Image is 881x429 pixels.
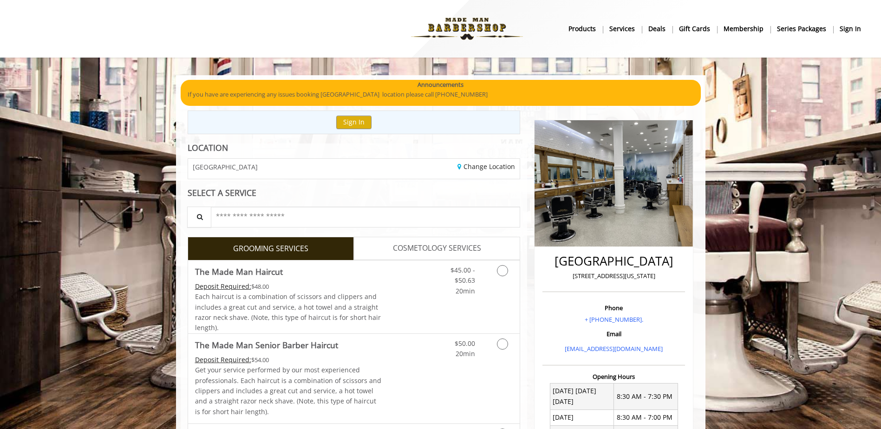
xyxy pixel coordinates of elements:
b: Services [609,24,635,34]
td: [DATE] [550,409,614,425]
span: $50.00 [455,339,475,348]
button: Service Search [187,207,211,227]
p: If you have are experiencing any issues booking [GEOGRAPHIC_DATA] location please call [PHONE_NUM... [188,90,694,99]
span: GROOMING SERVICES [233,243,308,255]
b: Membership [724,24,764,34]
b: gift cards [679,24,710,34]
span: Each haircut is a combination of scissors and clippers and includes a great cut and service, a ho... [195,292,381,332]
a: DealsDeals [642,22,672,35]
a: ServicesServices [603,22,642,35]
a: [EMAIL_ADDRESS][DOMAIN_NAME] [565,344,663,353]
b: The Made Man Haircut [195,265,283,278]
img: Made Man Barbershop logo [403,3,531,54]
b: products [568,24,596,34]
h2: [GEOGRAPHIC_DATA] [545,254,683,268]
a: Productsproducts [562,22,603,35]
div: $48.00 [195,281,382,292]
b: Series packages [777,24,826,34]
b: Announcements [418,80,463,90]
h3: Phone [545,305,683,311]
p: [STREET_ADDRESS][US_STATE] [545,271,683,281]
b: The Made Man Senior Barber Haircut [195,338,338,351]
div: SELECT A SERVICE [188,188,521,197]
span: 20min [456,349,475,358]
a: MembershipMembership [717,22,770,35]
p: Get your service performed by our most experienced professionals. Each haircut is a combination o... [195,365,382,417]
td: 8:30 AM - 7:30 PM [614,383,678,409]
span: This service needs some Advance to be paid before we block your appointment [195,355,251,364]
h3: Email [545,331,683,337]
a: sign insign in [833,22,868,35]
a: Gift cardsgift cards [672,22,717,35]
b: Deals [648,24,666,34]
a: Change Location [457,162,515,171]
td: [DATE] [DATE] [DATE] [550,383,614,409]
span: COSMETOLOGY SERVICES [393,242,481,254]
a: + [PHONE_NUMBER]. [585,315,643,324]
h3: Opening Hours [542,373,685,380]
span: [GEOGRAPHIC_DATA] [193,163,258,170]
b: LOCATION [188,142,228,153]
a: Series packagesSeries packages [770,22,833,35]
button: Sign In [336,116,372,129]
b: sign in [840,24,861,34]
div: $54.00 [195,355,382,365]
span: 20min [456,286,475,295]
span: This service needs some Advance to be paid before we block your appointment [195,282,251,291]
span: $45.00 - $50.63 [450,266,475,285]
td: 8:30 AM - 7:00 PM [614,409,678,425]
